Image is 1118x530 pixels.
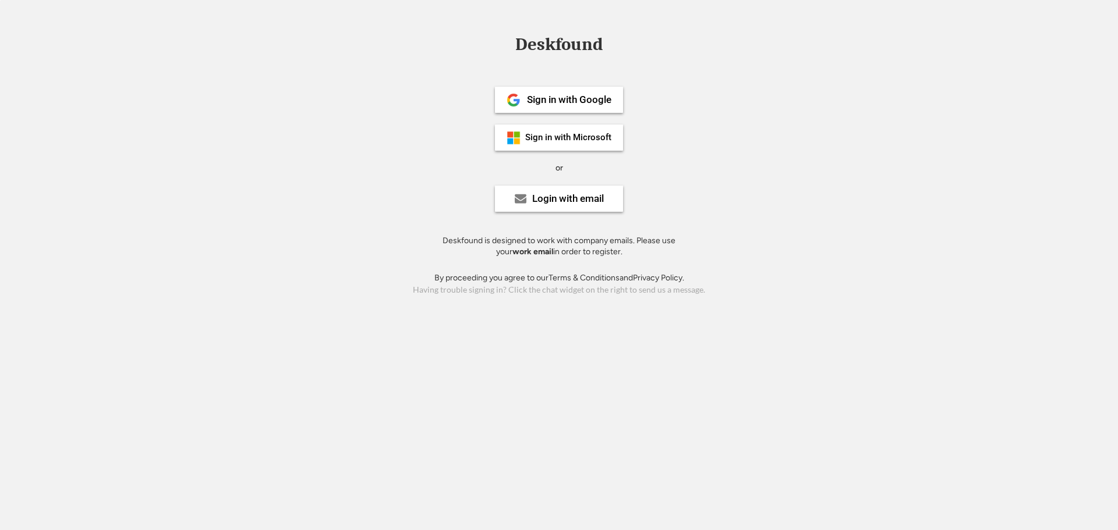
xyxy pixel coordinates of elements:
[507,131,521,145] img: ms-symbollockup_mssymbol_19.png
[525,133,611,142] div: Sign in with Microsoft
[510,35,608,54] div: Deskfound
[633,273,684,283] a: Privacy Policy.
[556,162,563,174] div: or
[512,247,553,257] strong: work email
[428,235,690,258] div: Deskfound is designed to work with company emails. Please use your in order to register.
[507,93,521,107] img: 1024px-Google__G__Logo.svg.png
[549,273,620,283] a: Terms & Conditions
[532,194,604,204] div: Login with email
[434,272,684,284] div: By proceeding you agree to our and
[527,95,611,105] div: Sign in with Google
